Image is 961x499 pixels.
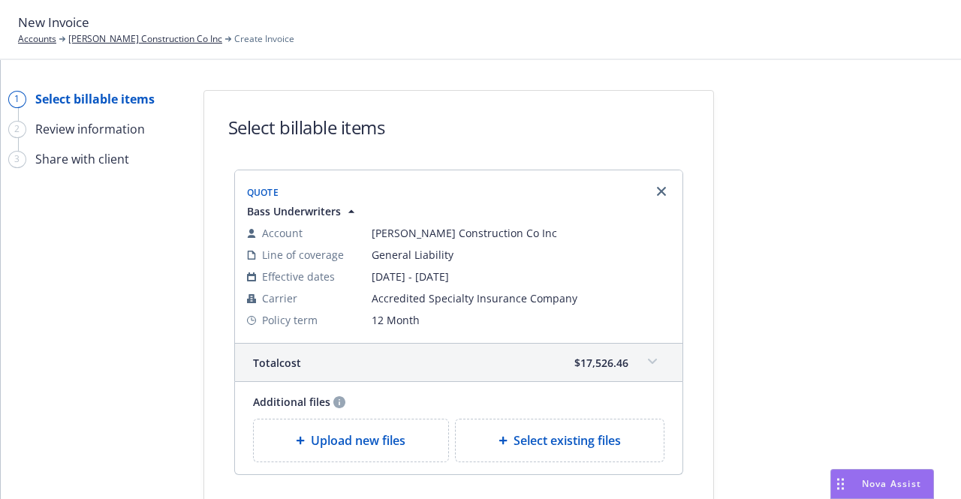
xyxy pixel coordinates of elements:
button: Nova Assist [830,469,934,499]
span: Carrier [262,290,297,306]
span: Select existing files [514,431,621,449]
div: Totalcost$17,526.46 [235,344,682,381]
span: Bass Underwriters [247,203,341,219]
span: [PERSON_NAME] Construction Co Inc [372,225,670,241]
span: Effective dates [262,269,335,284]
div: Select existing files [455,419,664,462]
a: [PERSON_NAME] Construction Co Inc [68,32,222,46]
span: 12 Month [372,312,670,328]
span: Nova Assist [862,477,921,490]
span: Account [262,225,303,241]
div: Upload new files [253,419,450,462]
span: $17,526.46 [574,355,628,371]
span: Policy term [262,312,318,328]
a: Remove browser [652,182,670,200]
span: Create Invoice [234,32,294,46]
span: Additional files [253,394,330,410]
button: Bass Underwriters [247,203,359,219]
span: General Liability [372,247,670,263]
a: Accounts [18,32,56,46]
div: 2 [8,121,26,138]
h1: Select billable items [228,115,385,140]
span: New Invoice [18,13,89,32]
span: [DATE] - [DATE] [372,269,670,284]
div: 1 [8,91,26,108]
div: Drag to move [831,470,850,498]
span: Total cost [253,355,301,371]
div: Select billable items [35,90,155,108]
span: Line of coverage [262,247,344,263]
div: Review information [35,120,145,138]
span: Quote [247,186,279,199]
div: Share with client [35,150,129,168]
div: 3 [8,151,26,168]
span: Accredited Specialty Insurance Company [372,290,670,306]
span: Upload new files [311,431,405,449]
